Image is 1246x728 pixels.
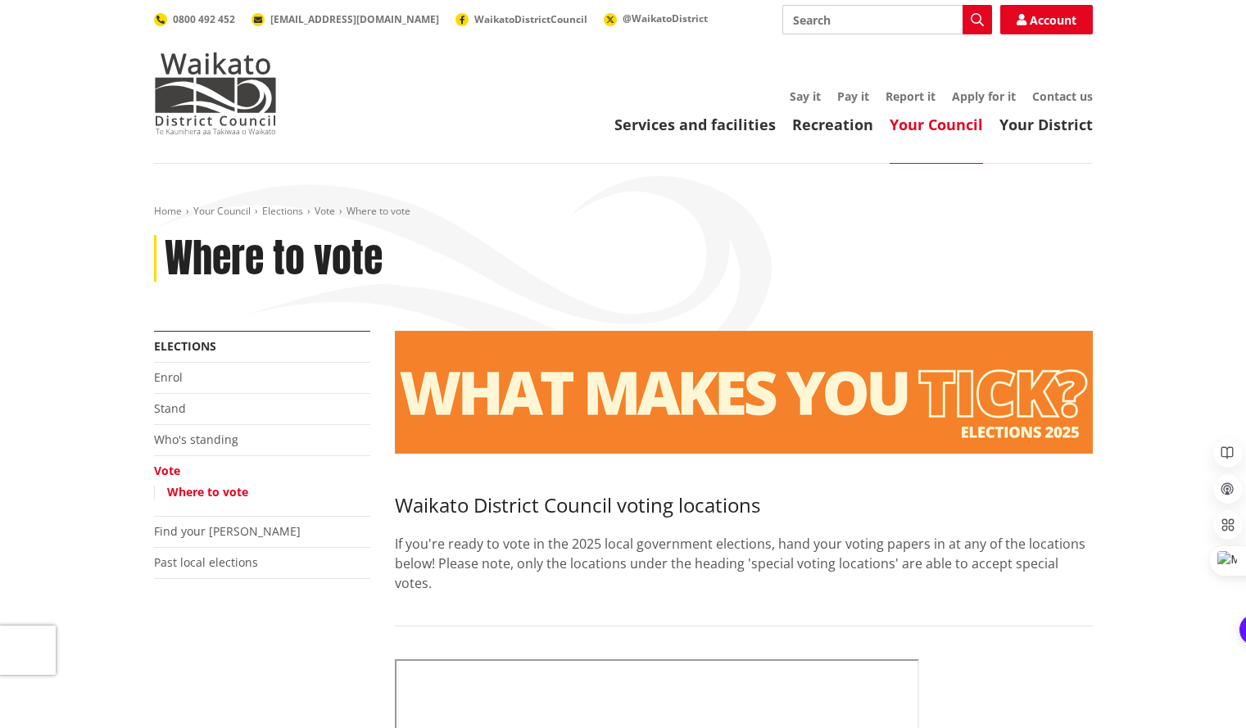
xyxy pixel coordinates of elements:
a: Stand [154,400,186,416]
a: Your Council [193,204,251,218]
a: Apply for it [952,88,1016,104]
nav: breadcrumb [154,205,1093,219]
h3: Waikato District Council voting locations [395,494,1093,518]
span: @WaikatoDistrict [623,11,708,25]
a: Where to vote [167,484,248,500]
input: Search input [782,5,992,34]
a: WaikatoDistrictCouncil [455,12,587,26]
p: If you're ready to vote in the 2025 local government elections, hand your voting papers in at any... [395,534,1093,593]
span: Where to vote [347,204,410,218]
a: Recreation [792,115,873,134]
a: Elections [262,204,303,218]
a: Vote [315,204,335,218]
iframe: Messenger Launcher [1171,659,1230,718]
a: Home [154,204,182,218]
a: Past local elections [154,554,258,570]
a: [EMAIL_ADDRESS][DOMAIN_NAME] [251,12,439,26]
span: 0800 492 452 [173,12,235,26]
img: Waikato District Council - Te Kaunihera aa Takiwaa o Waikato [154,52,277,134]
a: @WaikatoDistrict [604,11,708,25]
a: Who's standing [154,432,238,447]
a: Services and facilities [614,115,776,134]
a: Find your [PERSON_NAME] [154,523,301,539]
a: Account [1000,5,1093,34]
span: WaikatoDistrictCouncil [474,12,587,26]
a: Contact us [1032,88,1093,104]
a: Pay it [837,88,869,104]
span: [EMAIL_ADDRESS][DOMAIN_NAME] [270,12,439,26]
a: Say it [790,88,821,104]
a: Report it [886,88,936,104]
a: Vote [154,463,180,478]
h1: Where to vote [165,235,383,283]
a: Elections [154,338,216,354]
img: Vote banner [395,331,1093,454]
a: Enrol [154,369,183,385]
a: Your Council [890,115,983,134]
a: Your District [999,115,1093,134]
a: 0800 492 452 [154,12,235,26]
